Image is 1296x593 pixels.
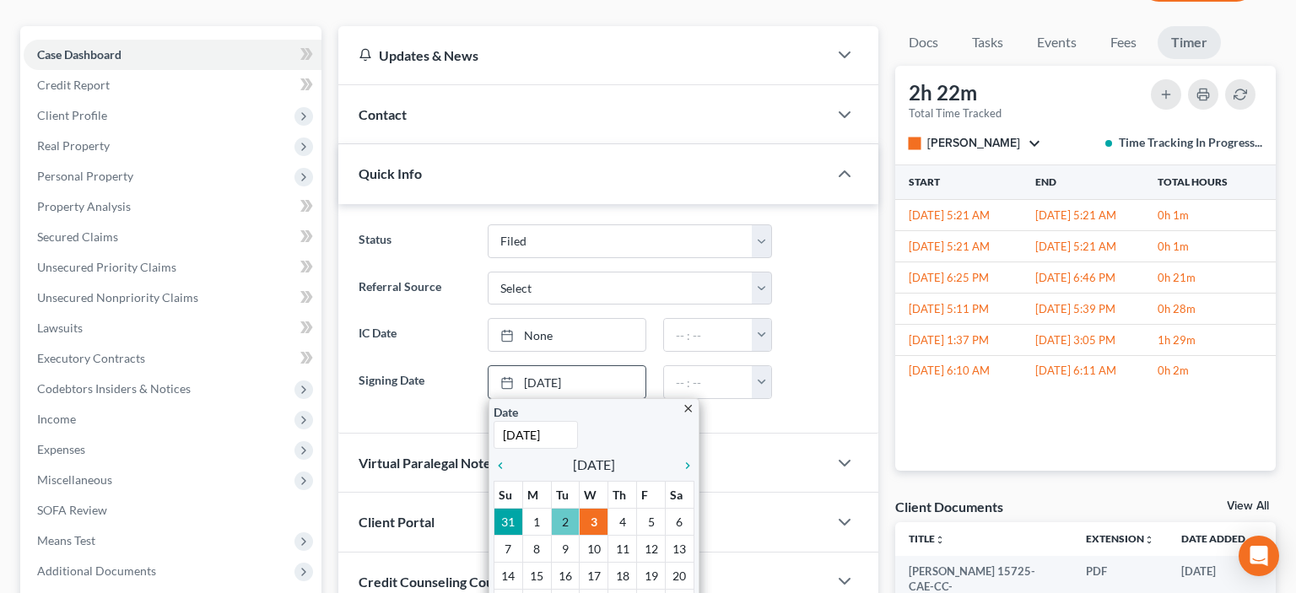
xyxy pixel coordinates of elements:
td: 1 [522,508,551,535]
div: Open Intercom Messenger [1239,536,1279,576]
label: Status [350,224,479,258]
input: 1/1/2013 [494,421,578,449]
td: 3 [580,508,608,535]
span: Unsecured Priority Claims [37,260,176,274]
td: 10 [580,535,608,562]
a: Unsecured Nonpriority Claims [24,283,321,313]
span: [DATE] [573,455,615,475]
label: Date [494,403,518,421]
th: Th [608,481,637,508]
th: Tu [551,481,580,508]
td: [DATE] 5:21 AM [1032,230,1154,261]
td: [DATE] 6:11 AM [1032,355,1154,385]
a: Lawsuits [24,313,321,343]
span: Credit Report [37,78,110,92]
a: None [489,319,645,351]
td: [DATE] 1:37 PM [895,324,1032,355]
td: [DATE] 5:21 AM [895,230,1032,261]
span: Real Property [37,138,110,153]
span: Quick Info [359,165,422,181]
td: [DATE] 6:25 PM [895,261,1032,293]
td: 12 [637,535,666,562]
span: Case Dashboard [37,47,121,62]
th: Start [895,165,1032,199]
button: stop[PERSON_NAME] [909,137,1040,149]
a: chevron_left [494,455,516,475]
div: Client Documents [895,498,1003,515]
span: Expenses [37,442,85,456]
a: Date Added expand_more [1181,532,1257,545]
td: [DATE] 5:39 PM [1032,293,1154,324]
i: close [682,402,694,415]
td: 5 [637,508,666,535]
i: unfold_more [935,535,945,545]
div: Updates & News [359,46,807,64]
td: 8 [522,535,551,562]
i: unfold_more [1144,535,1154,545]
td: 16 [551,562,580,589]
input: -- : -- [664,319,753,351]
td: 9 [551,535,580,562]
td: 18 [608,562,637,589]
td: 20 [666,562,694,589]
input: -- : -- [664,366,753,398]
span: Means Test [37,533,95,547]
a: Executory Contracts [24,343,321,374]
td: 7 [494,535,522,562]
span: Client Portal [359,514,435,530]
div: Total Time Tracked [909,106,1002,121]
a: Unsecured Priority Claims [24,252,321,283]
a: Secured Claims [24,222,321,252]
a: Case Dashboard [24,40,321,70]
span: Executory Contracts [37,351,145,365]
span: 0h 1m [1158,208,1189,222]
span: Additional Documents [37,563,156,578]
span: 1h 29m [1158,333,1196,347]
td: 14 [494,562,522,589]
span: Credit Counseling Course Invite [359,574,551,590]
span: 0h 28m [1158,302,1196,315]
div: Time Tracking In Progress... [1105,134,1262,151]
i: chevron_left [494,459,516,472]
td: 6 [666,508,694,535]
td: [DATE] 5:21 AM [1032,199,1154,230]
td: [DATE] 5:21 AM [895,199,1032,230]
i: chevron_right [672,459,694,472]
a: [DATE] [489,366,645,398]
span: 0h 1m [1158,240,1189,253]
a: Timer [1158,26,1221,59]
span: Contact [359,106,407,122]
label: Referral Source [350,272,479,305]
td: [DATE] 6:10 AM [895,355,1032,385]
span: Client Profile [37,108,107,122]
td: 13 [666,535,694,562]
span: Virtual Paralegal Notes [359,455,497,471]
th: M [522,481,551,508]
td: [DATE] 6:46 PM [1032,261,1154,293]
td: [DATE] 3:05 PM [1032,324,1154,355]
th: Total Hours [1154,165,1276,199]
label: IC Date [350,318,479,352]
a: Events [1023,26,1090,59]
a: View All [1227,500,1269,512]
a: Fees [1097,26,1151,59]
td: 31 [494,508,522,535]
th: W [580,481,608,508]
span: 0h 21m [1158,271,1196,284]
a: Extensionunfold_more [1086,532,1154,545]
th: Sa [666,481,694,508]
span: Codebtors Insiders & Notices [37,381,191,396]
td: 15 [522,562,551,589]
span: Income [37,412,76,426]
span: Lawsuits [37,321,83,335]
td: 17 [580,562,608,589]
a: Docs [895,26,952,59]
th: End [1032,165,1154,199]
td: [DATE] 5:11 PM [895,293,1032,324]
span: 0h 2m [1158,364,1189,377]
a: chevron_right [672,455,694,475]
span: Miscellaneous [37,472,112,487]
th: F [637,481,666,508]
span: Personal Property [37,169,133,183]
td: 11 [608,535,637,562]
